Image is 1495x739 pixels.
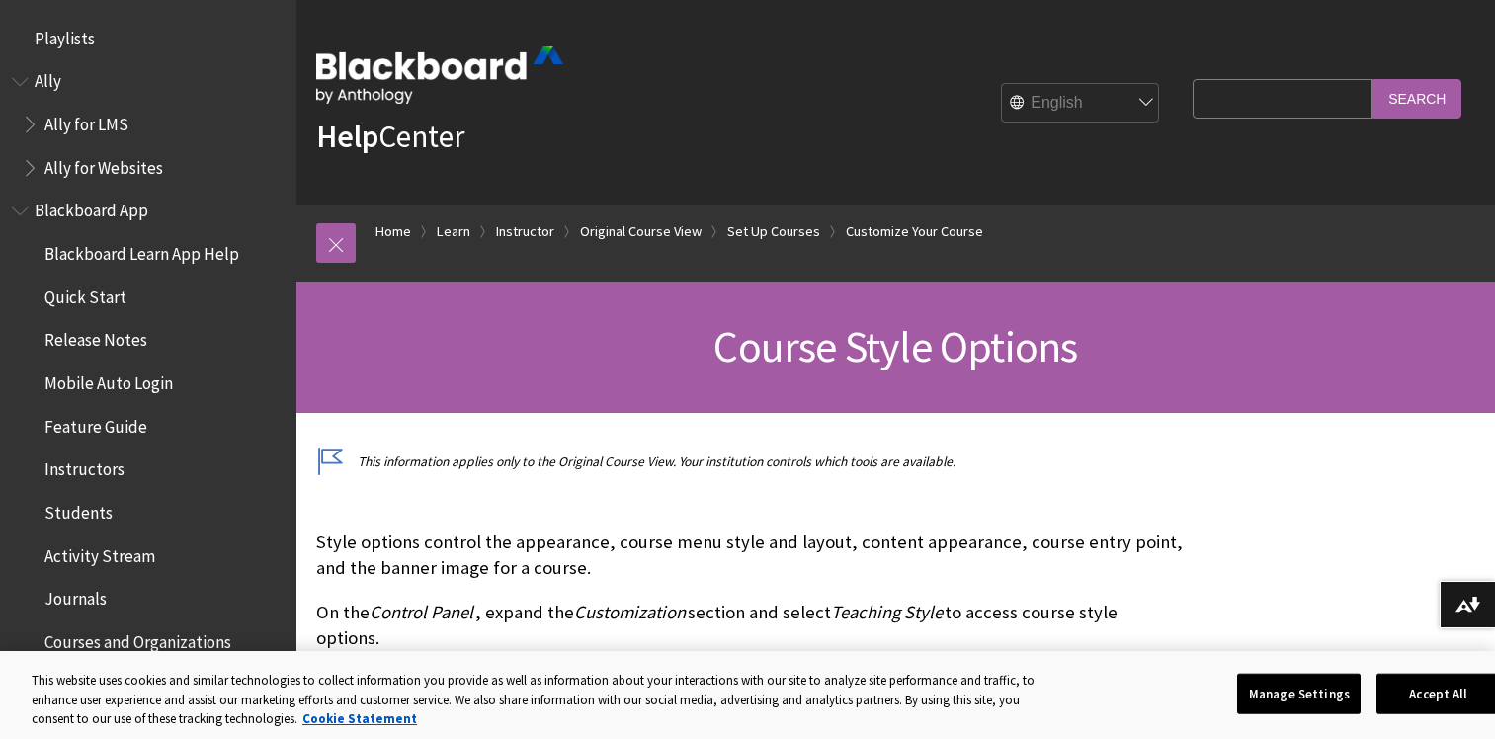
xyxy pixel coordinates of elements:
[44,453,125,480] span: Instructors
[44,108,128,134] span: Ally for LMS
[44,151,163,178] span: Ally for Websites
[44,539,155,566] span: Activity Stream
[44,281,126,307] span: Quick Start
[316,530,1183,581] p: Style options control the appearance, course menu style and layout, content appearance, course en...
[12,22,285,55] nav: Book outline for Playlists
[44,237,239,264] span: Blackboard Learn App Help
[316,600,1183,651] p: On the , expand the section and select to access course style options.
[727,219,820,244] a: Set Up Courses
[302,710,417,727] a: More information about your privacy, opens in a new tab
[316,452,1183,471] p: This information applies only to the Original Course View. Your institution controls which tools ...
[44,324,147,351] span: Release Notes
[32,671,1046,729] div: This website uses cookies and similar technologies to collect information you provide as well as ...
[574,601,686,623] span: Customization
[437,219,470,244] a: Learn
[35,22,95,48] span: Playlists
[316,117,378,156] strong: Help
[12,65,285,185] nav: Book outline for Anthology Ally Help
[1002,84,1160,123] select: Site Language Selector
[44,410,147,437] span: Feature Guide
[713,319,1077,373] span: Course Style Options
[846,219,983,244] a: Customize Your Course
[580,219,702,244] a: Original Course View
[44,583,107,610] span: Journals
[316,46,563,104] img: Blackboard by Anthology
[316,117,464,156] a: HelpCenter
[375,219,411,244] a: Home
[35,65,61,92] span: Ally
[44,367,173,393] span: Mobile Auto Login
[1372,79,1461,118] input: Search
[831,601,943,623] span: Teaching Style
[44,625,231,652] span: Courses and Organizations
[1237,673,1361,714] button: Manage Settings
[370,601,473,623] span: Control Panel
[496,219,554,244] a: Instructor
[44,496,113,523] span: Students
[35,195,148,221] span: Blackboard App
